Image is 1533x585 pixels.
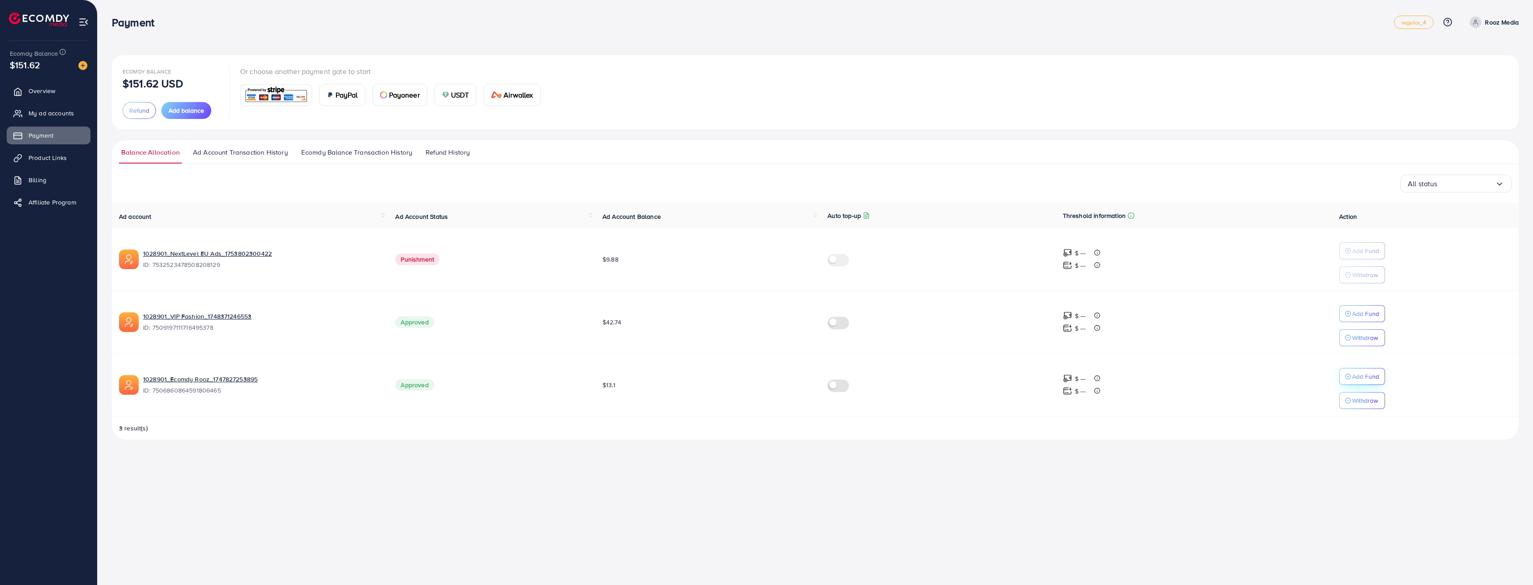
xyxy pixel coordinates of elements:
[143,386,381,395] span: ID: 7506860864591806465
[1063,261,1072,270] img: top-up amount
[243,86,309,105] img: card
[1339,266,1385,283] button: Withdraw
[395,254,439,265] span: Punishment
[119,375,139,395] img: ic-ads-acc.e4c84228.svg
[373,84,427,106] a: cardPayoneer
[1408,177,1438,191] span: All status
[504,90,533,100] span: Airwallex
[123,78,183,89] p: $151.62 USD
[1438,177,1495,191] input: Search for option
[119,424,148,433] span: 3 result(s)
[828,210,861,221] p: Auto top-up
[319,84,365,106] a: cardPayPal
[1495,545,1526,578] iframe: Chat
[380,91,387,98] img: card
[10,58,40,71] span: $151.62
[603,212,661,221] span: Ad Account Balance
[336,90,358,100] span: PayPal
[29,198,76,207] span: Affiliate Program
[1339,242,1385,259] button: Add Fund
[7,193,90,211] a: Affiliate Program
[1485,17,1519,28] p: Rooz Media
[29,86,55,95] span: Overview
[143,375,381,395] div: <span class='underline'>1028901_Ecomdy Rooz_1747827253895</span></br>7506860864591806465
[389,90,420,100] span: Payoneer
[1339,392,1385,409] button: Withdraw
[1075,373,1086,384] p: $ ---
[1075,323,1086,334] p: $ ---
[143,260,381,269] span: ID: 7532523478508208129
[7,127,90,144] a: Payment
[1063,311,1072,320] img: top-up amount
[119,312,139,332] img: ic-ads-acc.e4c84228.svg
[603,318,621,327] span: $42.74
[1339,368,1385,385] button: Add Fund
[1063,386,1072,396] img: top-up amount
[121,147,180,157] span: Balance Allocation
[7,82,90,100] a: Overview
[395,379,434,391] span: Approved
[1352,332,1378,343] p: Withdraw
[1339,329,1385,346] button: Withdraw
[193,147,288,157] span: Ad Account Transaction History
[9,12,69,26] img: logo
[29,176,46,184] span: Billing
[1339,212,1357,221] span: Action
[7,171,90,189] a: Billing
[1402,20,1426,25] span: regular_4
[119,212,152,221] span: Ad account
[7,104,90,122] a: My ad accounts
[123,68,171,75] span: Ecomdy Balance
[240,84,312,106] a: card
[1400,175,1512,192] div: Search for option
[123,102,156,119] button: Refund
[395,212,448,221] span: Ad Account Status
[395,316,434,328] span: Approved
[491,91,502,98] img: card
[129,106,149,115] span: Refund
[451,90,469,100] span: USDT
[29,153,67,162] span: Product Links
[301,147,412,157] span: Ecomdy Balance Transaction History
[603,255,619,264] span: $9.88
[112,16,161,29] h3: Payment
[168,106,204,115] span: Add balance
[1075,311,1086,321] p: $ ---
[143,249,381,258] a: 1028901_NextLevel EU Ads_1753802300422
[442,91,449,98] img: card
[143,249,381,270] div: <span class='underline'>1028901_NextLevel EU Ads_1753802300422</span></br>7532523478508208129
[78,17,89,27] img: menu
[1352,395,1378,406] p: Withdraw
[161,102,211,119] button: Add balance
[426,147,470,157] span: Refund History
[143,312,381,321] a: 1028901_VIP Fashion_1748371246553
[7,149,90,167] a: Product Links
[143,375,381,384] a: 1028901_Ecomdy Rooz_1747827253895
[1075,386,1086,397] p: $ ---
[1466,16,1519,28] a: Rooz Media
[434,84,477,106] a: cardUSDT
[119,250,139,269] img: ic-ads-acc.e4c84228.svg
[1394,16,1434,29] a: regular_4
[143,323,381,332] span: ID: 7509197111716495378
[1352,308,1379,319] p: Add Fund
[1063,374,1072,383] img: top-up amount
[1352,371,1379,382] p: Add Fund
[10,49,58,58] span: Ecomdy Balance
[1339,305,1385,322] button: Add Fund
[1063,210,1126,221] p: Threshold information
[29,131,53,140] span: Payment
[484,84,541,106] a: cardAirwallex
[29,109,74,118] span: My ad accounts
[327,91,334,98] img: card
[78,61,87,70] img: image
[603,380,615,389] span: $13.1
[240,66,548,77] p: Or choose another payment gate to start
[1352,270,1378,280] p: Withdraw
[1075,260,1086,271] p: $ ---
[1352,245,1379,256] p: Add Fund
[1063,248,1072,258] img: top-up amount
[143,312,381,332] div: <span class='underline'>1028901_VIP Fashion_1748371246553</span></br>7509197111716495378
[1063,323,1072,333] img: top-up amount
